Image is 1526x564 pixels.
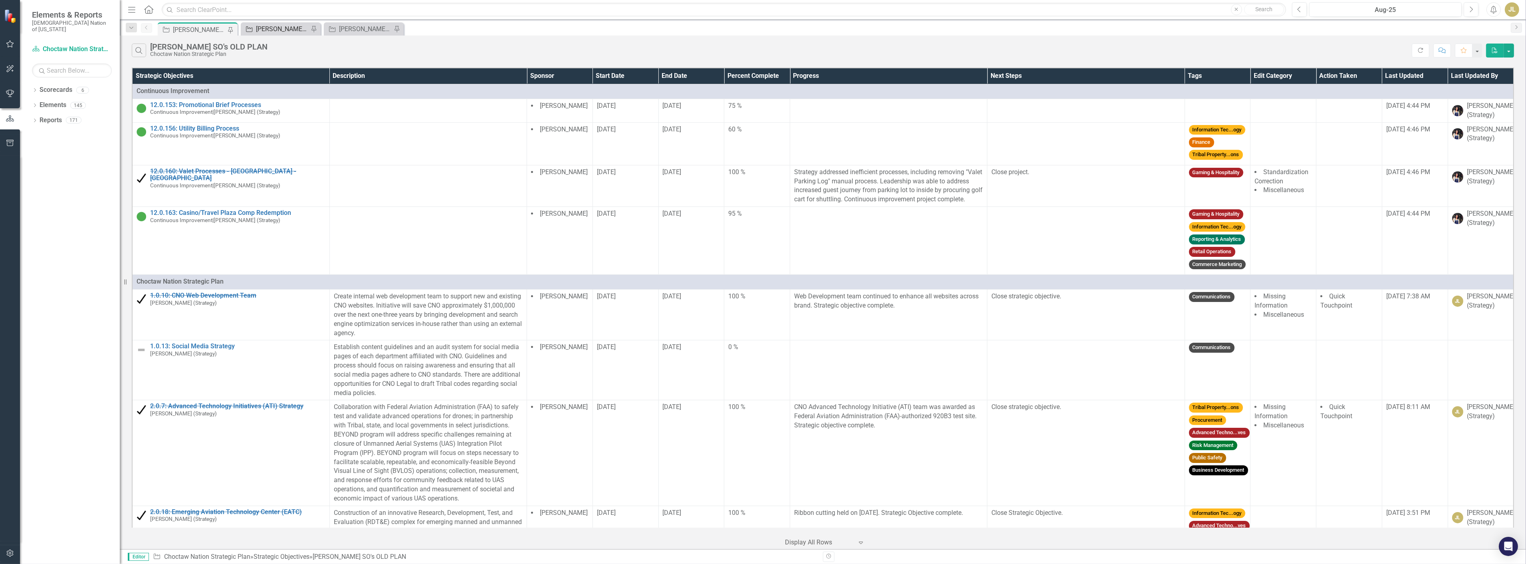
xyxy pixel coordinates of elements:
td: Double-Click to Edit [658,122,724,165]
p: Construction of an innovative Research, Development, Test, and Evaluation (RDT&E) complex for eme... [334,508,523,554]
span: Gaming & Hospitality [1189,209,1243,219]
td: Double-Click to Edit [1185,340,1251,400]
a: Choctaw Nation Strategic Plan [164,553,250,560]
img: Completed [137,294,146,304]
span: Information Tec...ogy [1189,222,1245,232]
td: Double-Click to Edit [329,165,527,207]
span: [DATE] [597,403,616,411]
td: Double-Click to Edit [1316,207,1382,275]
div: [PERSON_NAME] (Strategy) [1467,125,1515,143]
span: Quick Touchpoint [1320,403,1352,420]
p: Collaboration with Federal Aviation Administration (FAA) to safely test and validate advanced ope... [334,403,523,503]
td: Double-Click to Edit [1251,290,1316,340]
div: JL [1452,296,1463,307]
div: JL [1452,406,1463,417]
a: Reports [40,116,62,125]
td: Double-Click to Edit [593,165,658,207]
td: Double-Click to Edit [527,165,593,207]
td: Double-Click to Edit Right Click for Context Menu [132,165,329,207]
td: Double-Click to Edit [527,207,593,275]
span: [PERSON_NAME] [540,403,588,411]
td: Double-Click to Edit [329,506,527,556]
div: 100 % [728,292,786,301]
td: Double-Click to Edit [658,400,724,506]
small: [PERSON_NAME] (Strategy) [150,411,217,417]
div: [PERSON_NAME] (Strategy) [1467,403,1515,421]
td: Double-Click to Edit [658,506,724,556]
a: Scorecards [40,85,72,95]
img: ClearPoint Strategy [4,9,18,23]
td: Double-Click to Edit Right Click for Context Menu [132,207,329,275]
p: Close strategic objective. [991,292,1180,301]
td: Double-Click to Edit [658,99,724,122]
div: [DATE] 4:44 PM [1386,209,1444,218]
span: Elements & Reports [32,10,112,20]
span: [PERSON_NAME] [540,210,588,217]
td: Double-Click to Edit [527,99,593,122]
td: Double-Click to Edit [1185,506,1251,556]
td: Double-Click to Edit [1185,122,1251,165]
small: [PERSON_NAME] (Strategy) [150,300,217,306]
span: Advanced Techno...ves [1189,521,1250,531]
td: Double-Click to Edit [329,207,527,275]
td: Double-Click to Edit [987,99,1185,122]
a: [PERSON_NAME] SOs [243,24,309,34]
span: Finance [1189,137,1214,147]
div: [PERSON_NAME] (Strategy) [1467,292,1515,310]
div: [PERSON_NAME] SO's OLD PLAN [150,42,268,51]
span: Miscellaneous [1263,421,1304,429]
td: Double-Click to Edit [987,165,1185,207]
span: Choctaw Nation Strategic Plan [137,278,224,285]
td: Double-Click to Edit [987,340,1185,400]
span: | [212,132,214,139]
p: Close Strategic Objective. [991,508,1180,518]
td: Double-Click to Edit [329,340,527,400]
div: [DATE] 8:11 AM [1386,403,1444,412]
div: [DATE] 4:46 PM [1386,125,1444,134]
a: 12.0.163: Casino/Travel Plaza Comp Redemption [150,209,325,216]
span: Commerce Marketing [1189,260,1246,270]
img: CI Action Plan Approved/In Progress [137,103,146,113]
td: Double-Click to Edit [1185,207,1251,275]
span: Miscellaneous [1263,311,1304,318]
span: Quick Touchpoint [1320,292,1352,309]
span: [DATE] [663,168,682,176]
div: 100 % [728,508,786,518]
small: [PERSON_NAME] (Strategy) [150,351,217,357]
td: Double-Click to Edit [527,122,593,165]
div: [DATE] 4:44 PM [1386,101,1444,111]
small: [DEMOGRAPHIC_DATA] Nation of [US_STATE] [32,20,112,33]
td: Double-Click to Edit Right Click for Context Menu [132,122,329,165]
span: Missing Information [1254,403,1288,420]
span: [PERSON_NAME] [540,343,588,351]
div: [DATE] 7:38 AM [1386,292,1444,301]
span: Editor [128,553,149,561]
a: 12.0.156: Utility Billing Process [150,125,325,132]
span: Standardization Correction [1254,168,1308,185]
div: 75 % [728,101,786,111]
div: 171 [66,117,81,124]
span: [DATE] [663,210,682,217]
small: [PERSON_NAME] (Strategy) [150,109,280,115]
td: Double-Click to Edit [987,290,1185,340]
span: | [212,182,214,189]
td: Double-Click to Edit [1316,340,1382,400]
span: [DATE] [663,125,682,133]
div: 6 [76,87,89,93]
td: Double-Click to Edit [1251,207,1316,275]
span: Tribal Property...ons [1189,150,1243,160]
div: Choctaw Nation Strategic Plan [150,51,268,57]
span: [PERSON_NAME] [540,168,588,176]
button: JL [1505,2,1519,17]
span: Continuous Improvement [150,182,212,189]
img: Completed [137,173,146,183]
span: Communications [1189,292,1235,302]
td: Double-Click to Edit [987,506,1185,556]
span: [DATE] [663,403,682,411]
span: Continuous Improvement [150,132,212,139]
div: JL [1452,512,1463,523]
td: Double-Click to Edit [1316,122,1382,165]
p: Ribbon cutting held on [DATE]. Strategic Objective complete. [794,508,983,518]
span: Public Safety [1189,453,1226,463]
